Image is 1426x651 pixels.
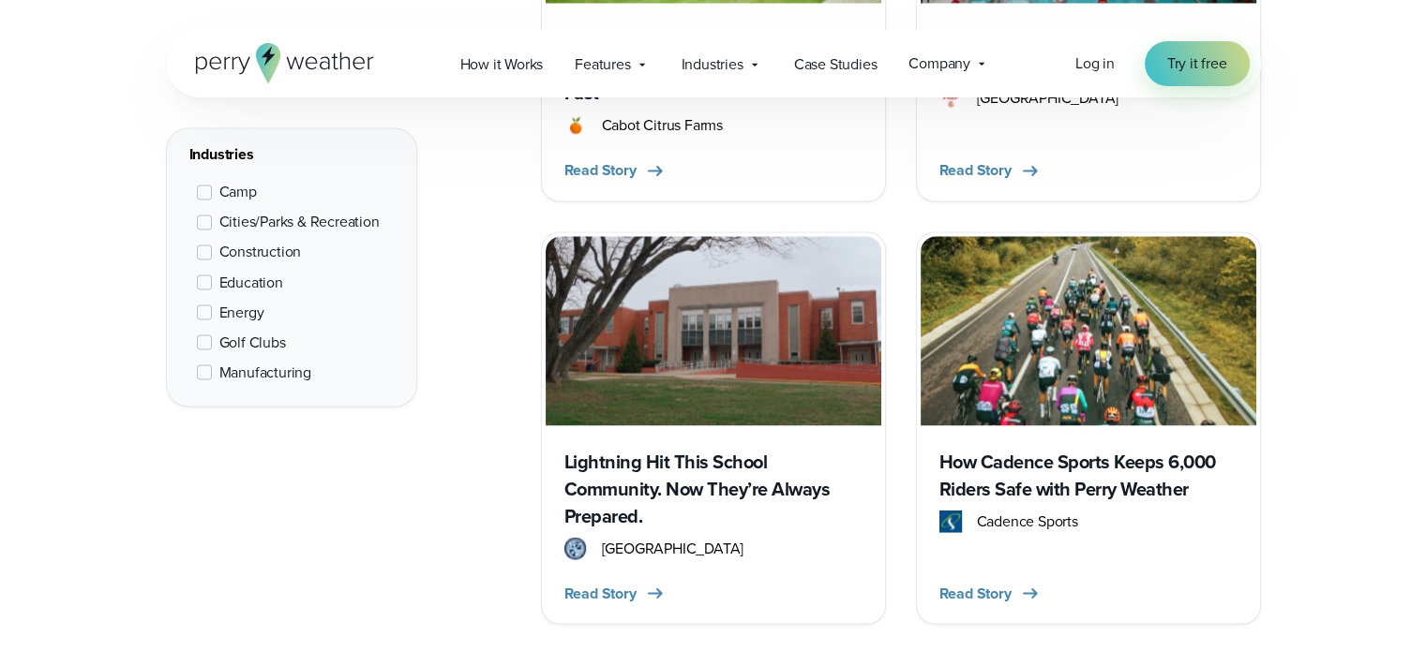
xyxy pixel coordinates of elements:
h3: What Cabot Citrus Farms Uses to Get 1,000 People Off the Course—Fast [564,25,863,107]
span: [GEOGRAPHIC_DATA] [601,537,743,559]
img: Tampa Prep logo [939,87,962,110]
img: cabot citrus golf [564,114,587,137]
span: Education [219,271,283,293]
button: Read Story [564,159,667,182]
span: Log in [1075,52,1115,74]
a: Log in [1075,52,1115,75]
a: Try it free [1145,41,1250,86]
span: Features [575,53,630,76]
img: West Orange High School [546,236,881,424]
span: Read Story [564,159,637,182]
span: Case Studies [794,53,878,76]
span: Camp [219,181,257,203]
a: Cadence Sports Texas Bike MS 150 How Cadence Sports Keeps 6,000 Riders Safe with Perry Weather ca... [916,231,1261,623]
img: West Orange High School [564,537,587,559]
span: Construction [219,241,302,263]
span: Cadence Sports [977,510,1078,532]
h3: How Cadence Sports Keeps 6,000 Riders Safe with Perry Weather [939,448,1238,502]
img: cadence_sports_logo [939,510,962,532]
button: Read Story [939,159,1042,182]
span: [GEOGRAPHIC_DATA] [977,87,1119,110]
span: Cabot Citrus Farms [602,114,723,137]
span: How it Works [460,53,544,76]
button: Read Story [564,582,667,604]
span: Cities/Parks & Recreation [219,211,380,233]
a: How it Works [444,45,560,83]
span: Manufacturing [219,361,311,383]
span: Industries [682,53,743,76]
button: Read Story [939,582,1042,604]
a: Case Studies [778,45,893,83]
a: West Orange High School Lightning Hit This School Community. Now They’re Always Prepared. West Or... [541,231,886,623]
img: Cadence Sports Texas Bike MS 150 [921,236,1256,424]
div: Industries [189,143,394,166]
span: Read Story [564,582,637,604]
span: Company [908,52,970,75]
h3: How Tampa Preparatory School Found a Single Source of Truth [939,25,1238,80]
span: Try it free [1167,52,1227,75]
span: Golf Clubs [219,331,286,353]
span: Energy [219,301,264,323]
span: Read Story [939,159,1012,182]
span: Read Story [939,582,1012,604]
h3: Lightning Hit This School Community. Now They’re Always Prepared. [564,448,863,529]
